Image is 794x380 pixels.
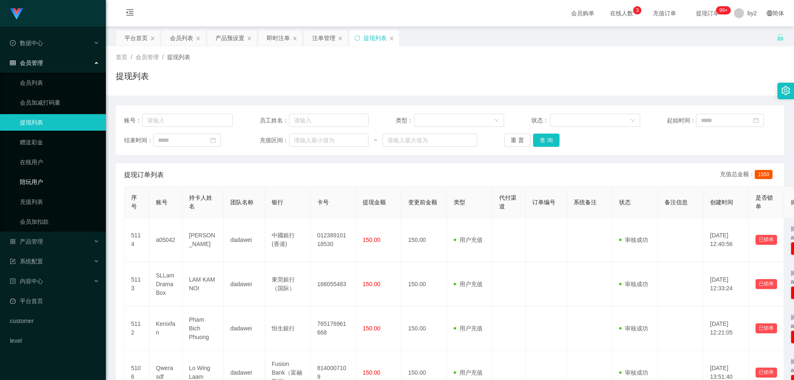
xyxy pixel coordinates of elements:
[619,281,648,287] span: 审核成功
[265,262,311,306] td: 東莞銀行（国际）
[265,218,311,262] td: 中國銀行 (香港)
[292,36,297,41] i: 图标: close
[10,278,16,284] i: 图标: profile
[124,30,148,46] div: 平台首页
[619,237,648,243] span: 审核成功
[289,134,368,147] input: 请输入最小值为
[363,369,380,376] span: 150.00
[753,117,759,123] i: 图标: calendar
[124,218,149,262] td: 5114
[230,199,254,206] span: 团队名称
[10,40,16,46] i: 图标: check-circle-o
[116,0,144,27] i: 图标: menu-fold
[389,36,394,41] i: 图标: close
[368,136,383,145] span: ~
[311,218,356,262] td: 01238910118530
[124,170,164,180] span: 提现订单列表
[149,306,182,351] td: Kenixfan
[574,199,597,206] span: 系统备注
[703,218,749,262] td: [DATE] 12:40:56
[272,199,283,206] span: 银行
[649,10,680,16] span: 充值订单
[665,199,688,206] span: 备注信息
[20,154,99,170] a: 在线用户
[10,238,43,245] span: 产品管理
[499,194,517,210] span: 代付渠道
[630,118,635,124] i: 图标: down
[692,10,723,16] span: 提现订单
[20,174,99,190] a: 陪玩用户
[636,6,639,14] p: 3
[311,306,356,351] td: 765176961668
[124,262,149,306] td: 5113
[189,194,212,210] span: 持卡人姓名
[402,306,447,351] td: 150.00
[531,116,550,125] span: 状态：
[289,114,368,127] input: 请输入
[756,368,777,378] button: 已锁单
[116,70,149,82] h1: 提现列表
[162,54,164,60] span: /
[454,237,483,243] span: 用户充值
[633,6,641,14] sup: 3
[116,54,127,60] span: 首页
[10,332,99,349] a: level
[10,313,99,329] a: customer
[667,116,696,125] span: 起始时间：
[196,36,201,41] i: 图标: close
[756,323,777,333] button: 已锁单
[182,262,224,306] td: LAM KAM NOI
[267,30,290,46] div: 即时注单
[383,134,477,147] input: 请输入最大值为
[533,134,560,147] button: 查 询
[156,199,167,206] span: 账号
[716,6,731,14] sup: 334
[720,170,776,180] div: 充值总金额：
[10,258,43,265] span: 系统配置
[619,199,631,206] span: 状态
[756,235,777,245] button: 已锁单
[182,218,224,262] td: [PERSON_NAME]
[10,239,16,244] i: 图标: appstore-o
[131,194,137,210] span: 序号
[354,35,360,41] i: 图标: sync
[124,136,153,145] span: 结束时间：
[703,262,749,306] td: [DATE] 12:33:24
[364,30,387,46] div: 提现列表
[265,306,311,351] td: 恒生銀行
[210,137,216,143] i: 图标: calendar
[20,74,99,91] a: 会员列表
[710,199,733,206] span: 创建时间
[131,54,132,60] span: /
[215,30,244,46] div: 产品预设置
[454,281,483,287] span: 用户充值
[338,36,343,41] i: 图标: close
[363,237,380,243] span: 150.00
[619,369,648,376] span: 审核成功
[170,30,193,46] div: 会员列表
[777,33,784,41] i: 图标: unlock
[767,10,772,16] i: 图标: global
[363,281,380,287] span: 150.00
[167,54,190,60] span: 提现列表
[150,36,155,41] i: 图标: close
[755,170,772,179] span: 1550
[363,325,380,332] span: 150.00
[149,262,182,306] td: SLLamDramaBox
[149,218,182,262] td: a05042
[703,306,749,351] td: [DATE] 12:21:05
[260,136,289,145] span: 充值区间：
[454,199,465,206] span: 类型
[224,306,265,351] td: dadawei
[247,36,252,41] i: 图标: close
[20,134,99,151] a: 赠送彩金
[260,116,289,125] span: 员工姓名：
[363,199,386,206] span: 提现金额
[10,60,16,66] i: 图标: table
[402,262,447,306] td: 150.00
[136,54,159,60] span: 会员管理
[312,30,335,46] div: 注单管理
[606,10,637,16] span: 在线人数
[10,40,43,46] span: 数据中心
[532,199,555,206] span: 订单编号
